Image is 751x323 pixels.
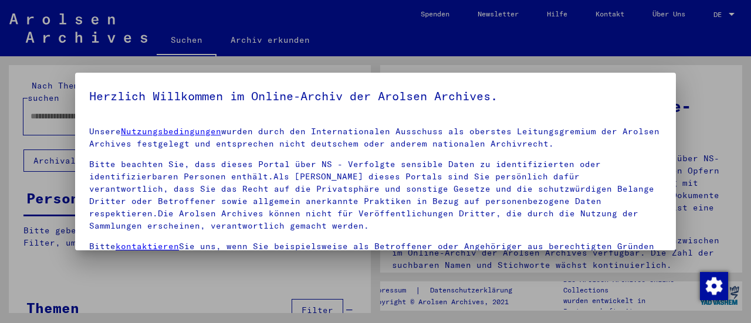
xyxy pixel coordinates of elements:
[121,126,221,137] a: Nutzungsbedingungen
[116,241,179,251] a: kontaktieren
[89,125,662,150] p: Unsere wurden durch den Internationalen Ausschuss als oberstes Leitungsgremium der Arolsen Archiv...
[700,272,728,300] img: Zustimmung ändern
[89,87,662,106] h5: Herzlich Willkommen im Online-Archiv der Arolsen Archives.
[89,158,662,232] p: Bitte beachten Sie, dass dieses Portal über NS - Verfolgte sensible Daten zu identifizierten oder...
[699,271,728,300] div: Zustimmung ändern
[89,240,662,265] p: Bitte Sie uns, wenn Sie beispielsweise als Betroffener oder Angehöriger aus berechtigten Gründen ...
